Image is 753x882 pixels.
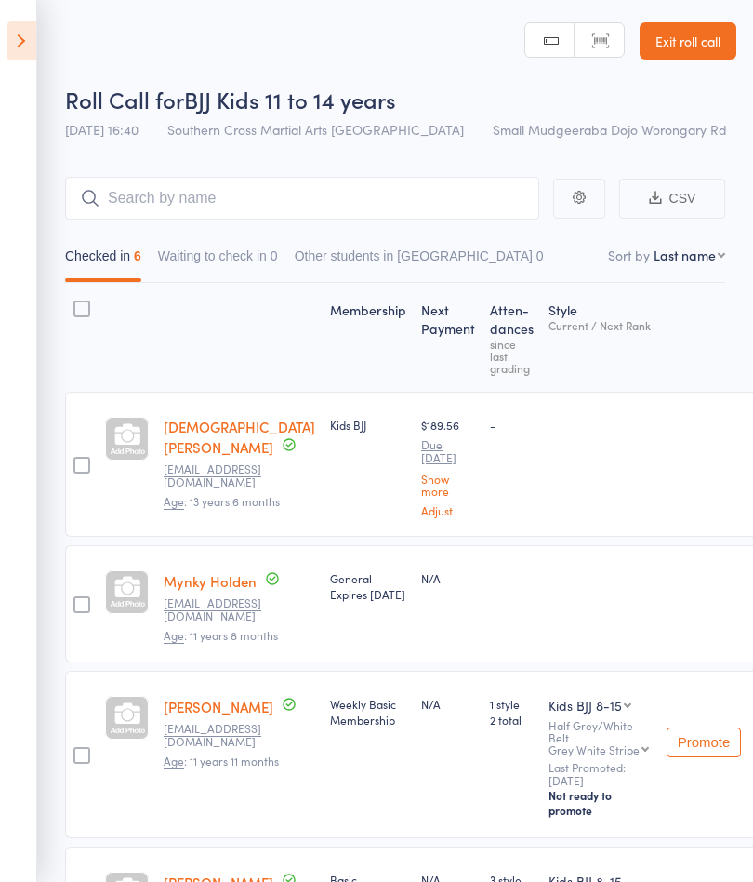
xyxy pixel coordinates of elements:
[482,291,541,383] div: Atten­dances
[65,239,141,282] button: Checked in6
[164,462,284,489] small: manzoxw@yahoo.com.au
[490,417,534,433] div: -
[330,696,406,728] div: Weekly Basic Membership
[164,722,284,749] small: Mshowers85@outlook.com
[667,728,741,757] button: Promote
[323,291,414,383] div: Membership
[164,493,280,510] span: : 13 years 6 months
[164,753,279,769] span: : 11 years 11 months
[536,248,544,263] div: 0
[330,570,406,602] div: General
[65,177,539,220] input: Search by name
[330,417,406,433] div: Kids BJJ
[164,627,278,644] span: : 11 years 8 months
[164,571,257,591] a: Mynky Holden
[184,84,396,114] span: BJJ Kids 11 to 14 years
[158,239,278,282] button: Waiting to check in0
[548,696,622,715] div: Kids BJJ 8-15
[421,504,475,516] a: Adjust
[271,248,278,263] div: 0
[490,712,534,728] span: 2 total
[164,596,284,623] small: manzoxw@yahoo.com.au
[654,246,716,264] div: Last name
[548,319,652,331] div: Current / Next Rank
[548,719,652,755] div: Half Grey/White Belt
[167,120,464,139] span: Southern Cross Martial Arts [GEOGRAPHIC_DATA]
[493,120,727,139] span: Small Mudgeeraba Dojo Worongary Rd
[548,788,652,818] div: Not ready to promote
[421,696,475,712] div: N/A
[164,697,273,716] a: [PERSON_NAME]
[295,239,544,282] button: Other students in [GEOGRAPHIC_DATA]0
[548,743,640,755] div: Grey White Stripe
[548,761,652,788] small: Last Promoted: [DATE]
[490,696,534,712] span: 1 style
[421,438,475,465] small: Due [DATE]
[65,120,139,139] span: [DATE] 16:40
[421,473,475,497] a: Show more
[490,338,534,374] div: since last grading
[164,417,315,457] a: [DEMOGRAPHIC_DATA][PERSON_NAME]
[619,179,725,219] button: CSV
[490,570,534,586] div: -
[421,570,475,586] div: N/A
[414,291,482,383] div: Next Payment
[330,586,406,602] div: Expires [DATE]
[421,417,475,516] div: $189.56
[640,22,736,60] a: Exit roll call
[541,291,659,383] div: Style
[65,84,184,114] span: Roll Call for
[608,246,650,264] label: Sort by
[134,248,141,263] div: 6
